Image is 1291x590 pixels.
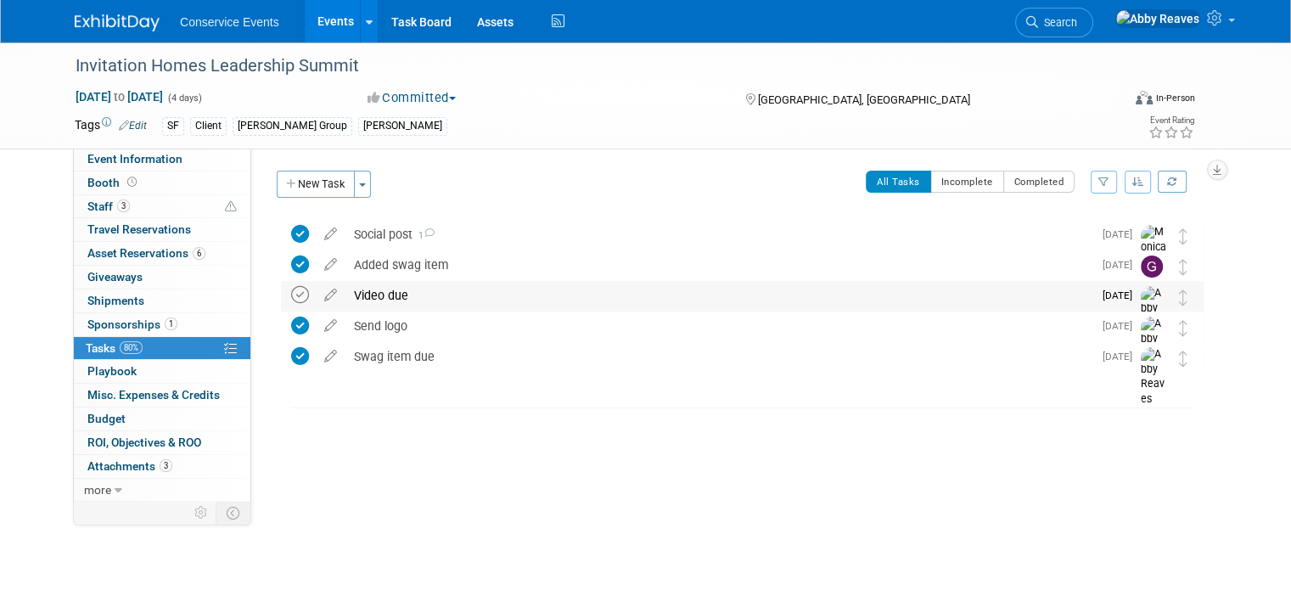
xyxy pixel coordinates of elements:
button: Committed [362,89,463,107]
span: Staff [87,199,130,213]
a: Budget [74,407,250,430]
td: Tags [75,116,147,136]
span: 6 [193,247,205,260]
span: Asset Reservations [87,246,205,260]
span: 80% [120,341,143,354]
div: Send logo [345,312,1092,340]
span: Giveaways [87,270,143,284]
a: Staff3 [74,195,250,218]
a: edit [316,349,345,364]
a: Playbook [74,360,250,383]
a: Event Information [74,148,250,171]
span: Booth [87,176,140,189]
a: Asset Reservations6 [74,242,250,265]
span: Search [1038,16,1077,29]
span: Sponsorships [87,317,177,331]
img: ExhibitDay [75,14,160,31]
td: Toggle Event Tabs [216,502,251,524]
div: SF [162,117,184,135]
span: more [84,483,111,497]
a: Booth [74,171,250,194]
div: Event Format [1030,88,1195,114]
img: Gayle Reese [1141,256,1163,278]
a: Tasks80% [74,337,250,360]
a: more [74,479,250,502]
a: Search [1015,8,1093,37]
i: Move task [1179,259,1187,275]
span: [DATE] [1103,289,1141,301]
span: Attachments [87,459,172,473]
button: Incomplete [930,171,1004,193]
i: Move task [1179,351,1187,367]
span: Budget [87,412,126,425]
a: edit [316,227,345,242]
td: Personalize Event Tab Strip [187,502,216,524]
span: (4 days) [166,93,202,104]
i: Move task [1179,320,1187,336]
button: Completed [1003,171,1075,193]
span: Shipments [87,294,144,307]
a: edit [316,257,345,273]
span: [DATE] [1103,259,1141,271]
div: [PERSON_NAME] [358,117,447,135]
img: Format-Inperson.png [1136,91,1153,104]
span: 1 [413,230,435,241]
span: 3 [160,459,172,472]
a: ROI, Objectives & ROO [74,431,250,454]
span: Potential Scheduling Conflict -- at least one attendee is tagged in another overlapping event. [225,199,237,215]
i: Move task [1179,289,1187,306]
span: [DATE] [1103,320,1141,332]
img: Monica Barnson [1141,225,1166,285]
div: Social post [345,220,1092,249]
span: Tasks [86,341,143,355]
a: Misc. Expenses & Credits [74,384,250,407]
span: 3 [117,199,130,212]
img: Abby Reaves [1141,286,1166,346]
span: [DATE] [1103,228,1141,240]
i: Move task [1179,228,1187,244]
a: Travel Reservations [74,218,250,241]
div: In-Person [1155,92,1195,104]
span: [DATE] [DATE] [75,89,164,104]
span: to [111,90,127,104]
span: [GEOGRAPHIC_DATA], [GEOGRAPHIC_DATA] [758,93,970,106]
button: All Tasks [866,171,931,193]
div: Video due [345,281,1092,310]
span: [DATE] [1103,351,1141,362]
a: Edit [119,120,147,132]
a: Giveaways [74,266,250,289]
button: New Task [277,171,355,198]
span: 1 [165,317,177,330]
span: Conservice Events [180,15,279,29]
div: Swag item due [345,342,1092,371]
span: Misc. Expenses & Credits [87,388,220,402]
span: Playbook [87,364,137,378]
a: Shipments [74,289,250,312]
div: Event Rating [1148,116,1194,125]
img: Abby Reaves [1115,9,1200,28]
div: Added swag item [345,250,1092,279]
a: edit [316,318,345,334]
span: Event Information [87,152,182,166]
img: Abby Reaves [1141,347,1166,407]
a: Attachments3 [74,455,250,478]
a: Sponsorships1 [74,313,250,336]
span: Travel Reservations [87,222,191,236]
span: Booth not reserved yet [124,176,140,188]
div: Invitation Homes Leadership Summit [70,51,1100,81]
div: Client [190,117,227,135]
span: ROI, Objectives & ROO [87,435,201,449]
img: Abby Reaves [1141,317,1166,377]
a: edit [316,288,345,303]
div: [PERSON_NAME] Group [233,117,352,135]
a: Refresh [1158,171,1187,193]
